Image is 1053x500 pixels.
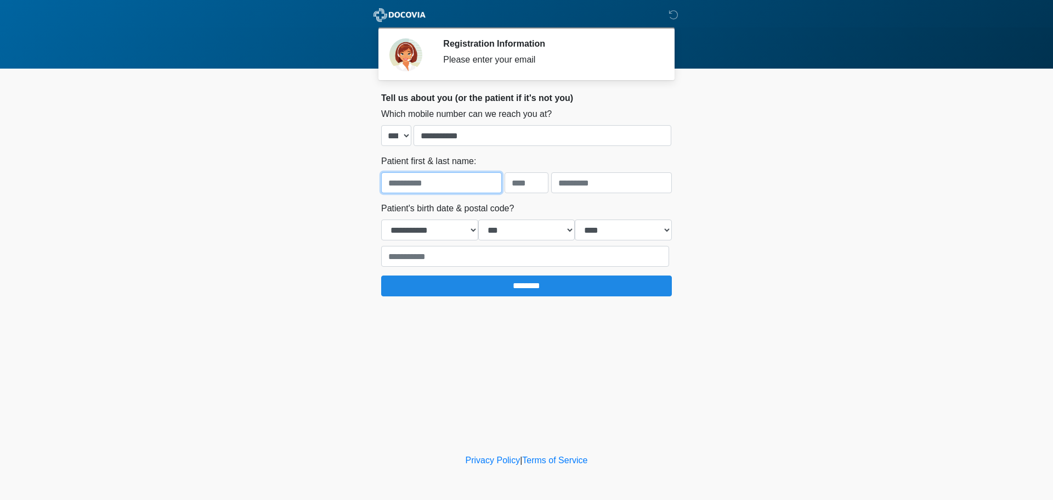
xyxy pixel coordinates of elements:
[389,38,422,71] img: Agent Avatar
[466,456,520,465] a: Privacy Policy
[381,108,552,121] label: Which mobile number can we reach you at?
[443,53,655,66] div: Please enter your email
[381,202,514,215] label: Patient's birth date & postal code?
[520,456,522,465] a: |
[381,155,476,168] label: Patient first & last name:
[522,456,587,465] a: Terms of Service
[370,8,429,22] img: ABC Med Spa- GFEase Logo
[443,38,655,49] h2: Registration Information
[381,93,672,103] h2: Tell us about you (or the patient if it's not you)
